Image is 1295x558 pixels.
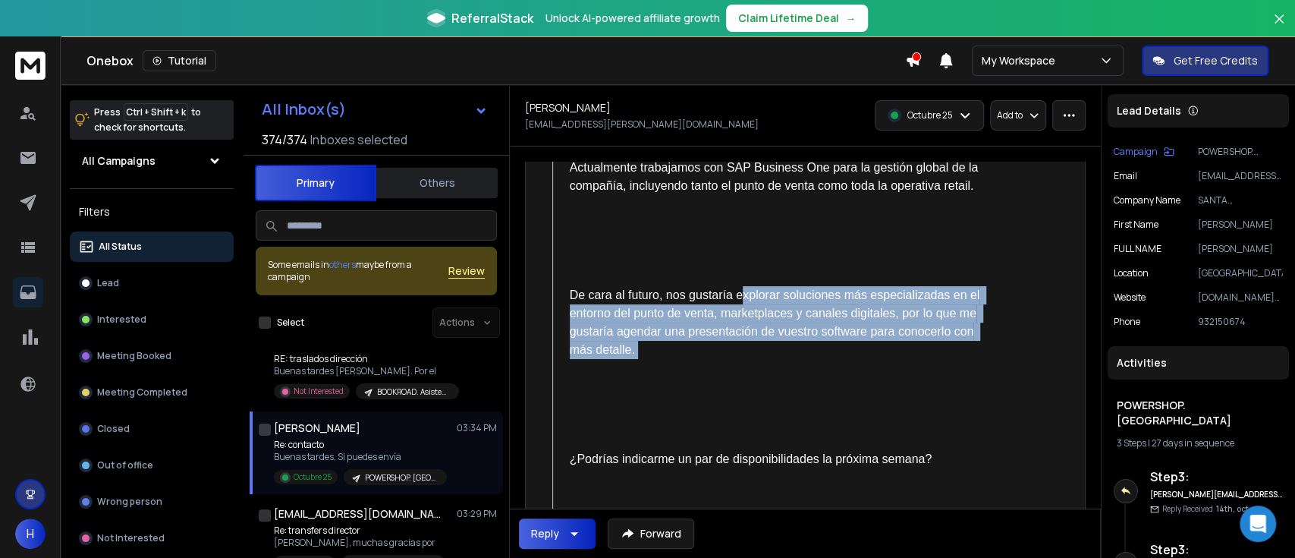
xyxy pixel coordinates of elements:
p: Unlock AI-powered affiliate growth [545,11,720,26]
p: Phone [1114,316,1140,328]
button: Campaign [1114,146,1174,158]
p: Octubre 25 [294,471,332,483]
h3: Filters [70,201,234,222]
div: Activities [1108,346,1289,380]
p: Wrong person [97,496,162,508]
button: Meeting Booked [70,341,234,371]
p: 03:29 PM [457,508,497,520]
p: Re: transfers director [274,525,445,537]
h1: [EMAIL_ADDRESS][DOMAIN_NAME] +1 [274,506,441,522]
button: Closed [70,414,234,444]
p: RE: traslados dirección [274,353,456,365]
p: Closed [97,423,130,435]
p: Meeting Completed [97,386,187,399]
button: Meeting Completed [70,377,234,408]
div: | [1117,437,1280,449]
span: 374 / 374 [262,131,307,149]
div: ¿Podrías indicarme un par de disponibilidades la próxima semana? [570,450,991,468]
p: Buenas tardes, Si puedes envía [274,451,447,463]
button: H [15,519,46,549]
button: All Status [70,232,234,262]
p: Company Name [1114,194,1180,206]
p: Get Free Credits [1174,53,1258,68]
div: Some emails in maybe from a campaign [268,259,448,283]
p: website [1114,292,1146,304]
button: Others [376,166,498,200]
p: POWERSHOP. [GEOGRAPHIC_DATA] [1198,146,1283,158]
h1: [PERSON_NAME] [525,100,611,115]
p: 03:34 PM [457,422,497,434]
p: [EMAIL_ADDRESS][PERSON_NAME][DOMAIN_NAME] [525,118,759,131]
p: Email [1114,170,1137,182]
button: Reply [519,519,596,549]
button: Out of office [70,450,234,481]
p: Not Interested [97,532,165,544]
span: Ctrl + Shift + k [124,103,188,121]
h1: All Inbox(s) [262,102,346,117]
div: De cara al futuro, nos gustaría explorar soluciones más especializadas en el entorno del punto de... [570,286,991,359]
p: Octubre 25 [907,109,953,121]
h3: Inboxes selected [310,131,407,149]
p: FULL NAME [1114,243,1161,255]
p: My Workspace [982,53,1061,68]
button: Review [448,263,485,279]
p: [PERSON_NAME] [1198,243,1283,255]
p: Not Interested [294,386,344,397]
span: 3 Steps [1117,437,1146,449]
p: Campaign [1114,146,1158,158]
h1: [PERSON_NAME] [274,421,360,436]
p: Reply Received [1162,503,1249,515]
p: BOOKROAD. Asistente [377,386,450,398]
p: Buenas tardes [PERSON_NAME]. Por el [274,365,456,377]
h1: POWERSHOP. [GEOGRAPHIC_DATA] [1117,398,1280,428]
button: Primary [255,165,376,201]
p: Lead Details [1117,103,1181,118]
button: Lead [70,268,234,298]
p: location [1114,267,1149,279]
div: Actualmente trabajamos con SAP Business One para la gestión global de la compañía, incluyendo tan... [570,159,991,195]
p: Lead [97,277,119,289]
p: Add to [997,109,1023,121]
p: [PERSON_NAME] [1198,219,1283,231]
p: Press to check for shortcuts. [94,105,201,135]
h6: Step 3 : [1150,468,1283,486]
p: [DOMAIN_NAME][PERSON_NAME] [1198,292,1283,304]
p: [EMAIL_ADDRESS][PERSON_NAME][DOMAIN_NAME] [1198,170,1283,182]
label: Select [277,317,304,329]
p: Re: contacto [274,439,447,451]
button: Forward [608,519,694,549]
button: All Campaigns [70,146,234,176]
h1: All Campaigns [82,153,156,169]
p: Interested [97,314,146,326]
p: Out of office [97,459,153,471]
button: All Inbox(s) [250,94,500,125]
button: Tutorial [143,50,216,71]
button: Close banner [1269,9,1289,46]
p: POWERSHOP. [GEOGRAPHIC_DATA] [365,472,438,484]
p: First Name [1114,219,1158,231]
span: → [845,11,856,26]
button: Interested [70,304,234,335]
button: Claim Lifetime Deal→ [726,5,868,32]
div: Onebox [86,50,905,71]
p: 932150674 [1198,316,1283,328]
button: Wrong person [70,487,234,517]
span: 14th, oct [1216,503,1249,514]
h6: [PERSON_NAME][EMAIL_ADDRESS][DOMAIN_NAME] [1150,489,1283,500]
span: ReferralStack [451,9,533,27]
span: 27 days in sequence [1152,437,1234,449]
div: Open Intercom Messenger [1240,506,1276,542]
button: Get Free Credits [1142,46,1268,76]
div: Reply [531,526,559,541]
p: All Status [99,241,142,253]
p: [PERSON_NAME], muchas gracias por [274,537,445,549]
p: [GEOGRAPHIC_DATA] [1198,267,1283,279]
span: others [329,258,356,271]
p: SANTA [PERSON_NAME] [1198,194,1283,206]
p: Meeting Booked [97,350,171,362]
button: Not Interested [70,523,234,553]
